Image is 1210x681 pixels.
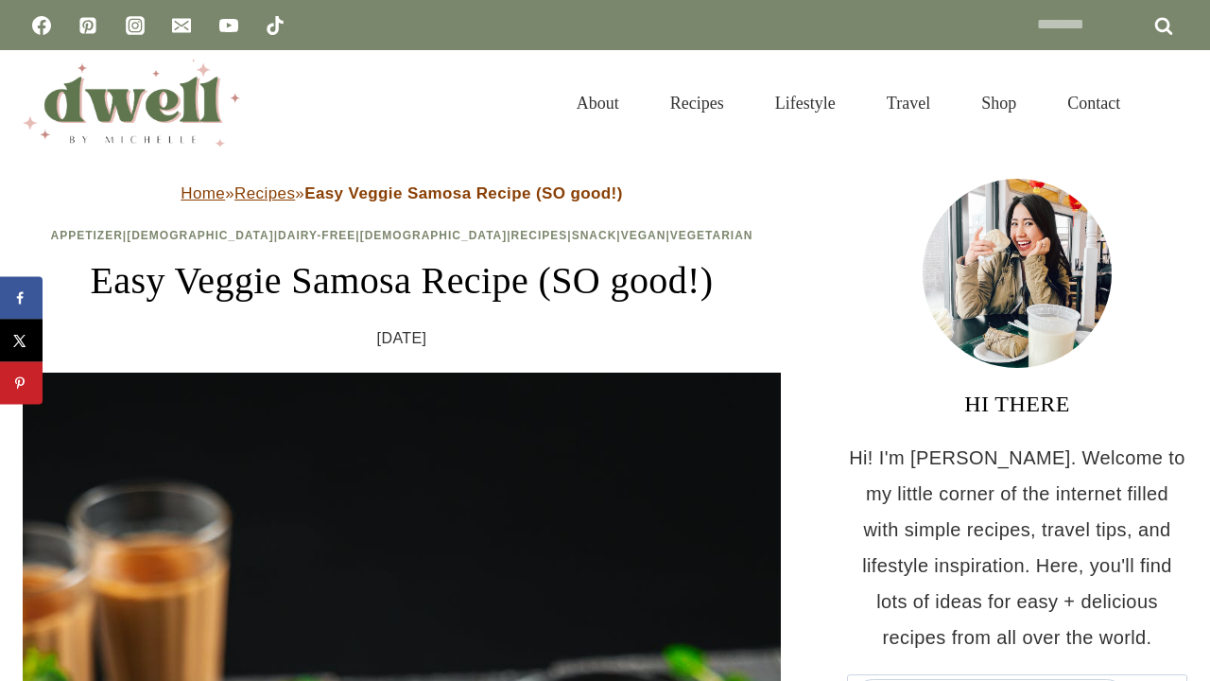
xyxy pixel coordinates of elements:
[234,184,295,202] a: Recipes
[50,229,752,242] span: | | | | | | |
[23,7,60,44] a: Facebook
[1155,87,1187,119] button: View Search Form
[847,387,1187,421] h3: HI THERE
[847,440,1187,655] p: Hi! I'm [PERSON_NAME]. Welcome to my little corner of the internet filled with simple recipes, tr...
[621,229,666,242] a: Vegan
[511,229,568,242] a: Recipes
[163,7,200,44] a: Email
[304,184,623,202] strong: Easy Veggie Samosa Recipe (SO good!)
[23,60,240,147] img: DWELL by michelle
[181,184,225,202] a: Home
[861,70,956,136] a: Travel
[1042,70,1146,136] a: Contact
[69,7,107,44] a: Pinterest
[551,70,645,136] a: About
[670,229,753,242] a: Vegetarian
[750,70,861,136] a: Lifestyle
[116,7,154,44] a: Instagram
[181,184,622,202] span: » »
[210,7,248,44] a: YouTube
[551,70,1146,136] nav: Primary Navigation
[127,229,274,242] a: [DEMOGRAPHIC_DATA]
[956,70,1042,136] a: Shop
[256,7,294,44] a: TikTok
[360,229,508,242] a: [DEMOGRAPHIC_DATA]
[278,229,355,242] a: Dairy-Free
[645,70,750,136] a: Recipes
[377,324,427,353] time: [DATE]
[572,229,617,242] a: Snack
[50,229,122,242] a: Appetizer
[23,253,781,309] h1: Easy Veggie Samosa Recipe (SO good!)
